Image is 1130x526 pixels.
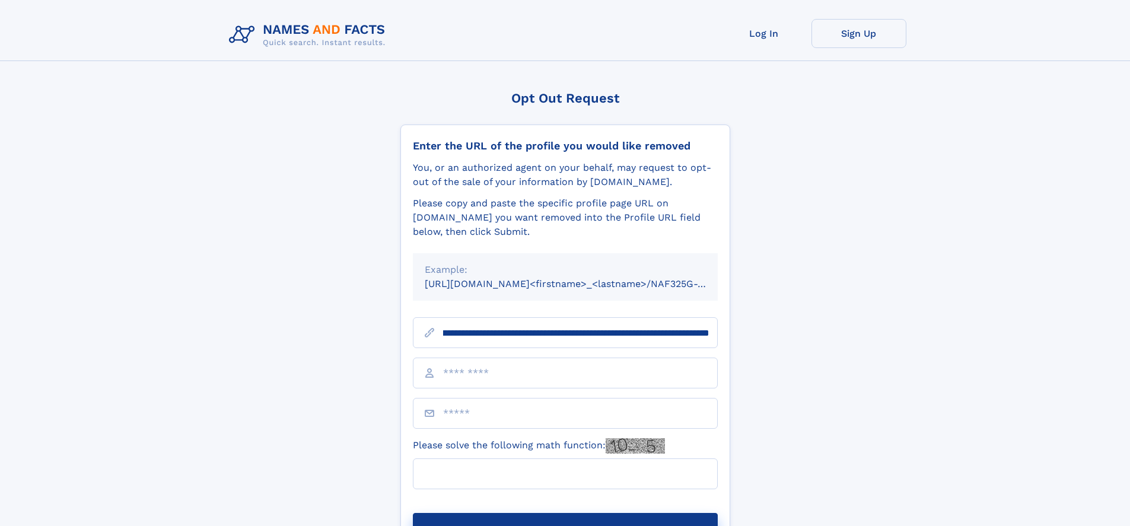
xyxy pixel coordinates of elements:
[413,161,718,189] div: You, or an authorized agent on your behalf, may request to opt-out of the sale of your informatio...
[224,19,395,51] img: Logo Names and Facts
[425,263,706,277] div: Example:
[425,278,740,289] small: [URL][DOMAIN_NAME]<firstname>_<lastname>/NAF325G-xxxxxxxx
[413,438,665,454] label: Please solve the following math function:
[717,19,811,48] a: Log In
[413,139,718,152] div: Enter the URL of the profile you would like removed
[811,19,906,48] a: Sign Up
[413,196,718,239] div: Please copy and paste the specific profile page URL on [DOMAIN_NAME] you want removed into the Pr...
[400,91,730,106] div: Opt Out Request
